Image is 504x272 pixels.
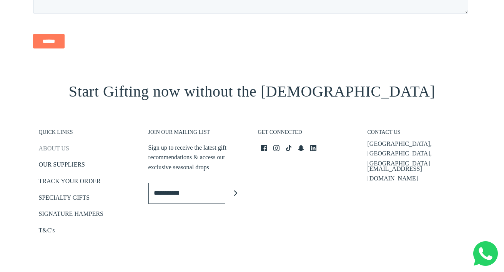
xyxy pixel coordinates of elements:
[219,32,257,38] span: Company name
[219,1,244,7] span: Last name
[39,176,101,189] a: TRACK YOUR ORDER
[368,139,466,169] p: [GEOGRAPHIC_DATA], [GEOGRAPHIC_DATA], [GEOGRAPHIC_DATA]
[39,160,85,172] a: OUR SUPPLIERS
[148,143,246,172] p: Sign up to receive the latest gift recommendations & access our exclusive seasonal drops
[258,129,356,140] h3: GET CONNECTED
[148,183,225,204] input: Enter email
[39,129,137,140] h3: QUICK LINKS
[39,225,55,238] a: T&C's
[473,241,498,266] img: Whatsapp
[219,64,256,70] span: Number of gifts
[39,209,103,222] a: SIGNATURE HAMPERS
[69,83,435,100] span: Start Gifting now without the [DEMOGRAPHIC_DATA]
[148,129,246,140] h3: JOIN OUR MAILING LIST
[39,193,90,205] a: SPECIALTY GIFTS
[368,164,466,184] p: [EMAIL_ADDRESS][DOMAIN_NAME]
[225,183,246,204] button: Join
[39,144,69,156] a: ABOUT US
[368,129,466,140] h3: CONTACT US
